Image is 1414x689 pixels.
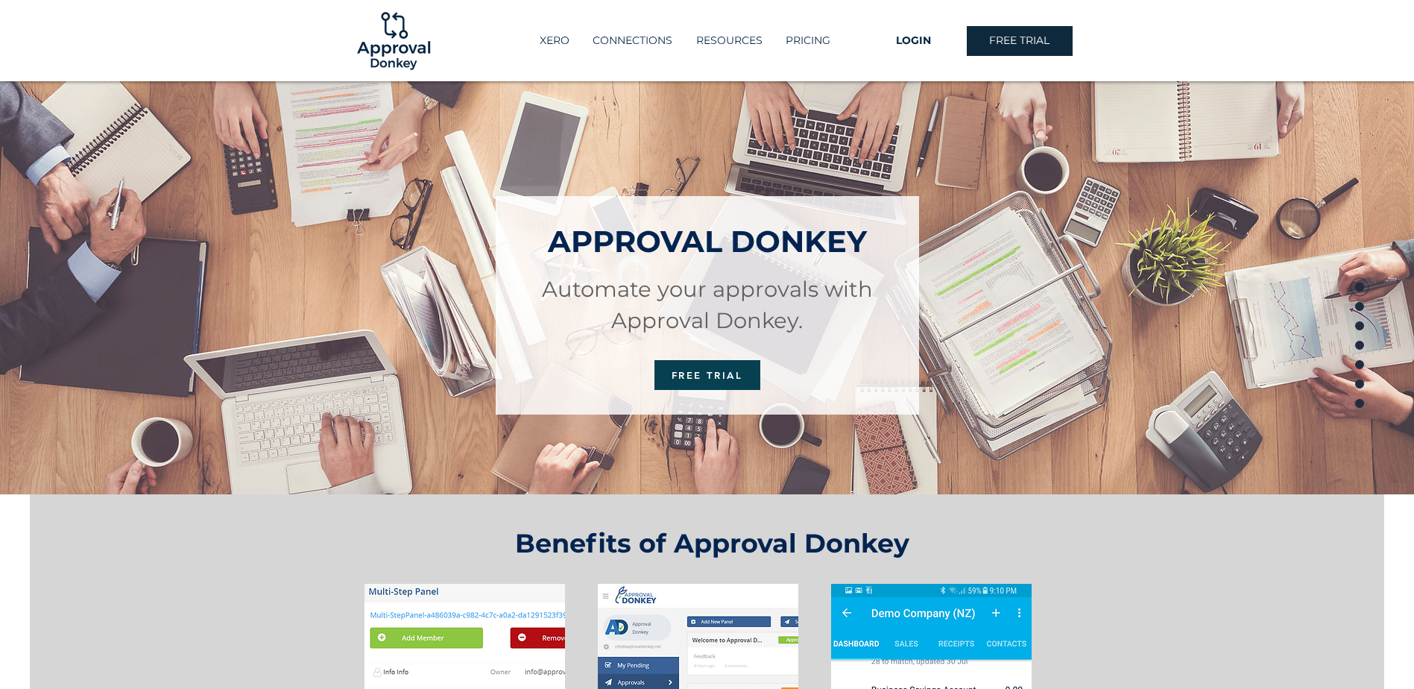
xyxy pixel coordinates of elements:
[672,369,743,381] span: FREE TRIAL
[689,28,770,53] p: RESOURCES
[778,28,838,53] p: PRICING
[967,26,1073,56] a: FREE TRIAL
[989,34,1050,48] span: FREE TRIAL
[353,1,434,81] img: Logo-01.png
[585,28,680,53] p: CONNECTIONS
[515,527,909,559] span: Benefits of Approval Donkey
[1349,277,1370,412] nav: Page
[861,26,967,56] a: LOGIN
[542,276,873,333] span: Automate your approvals with Approval Donkey.
[654,360,760,390] a: FREE TRIAL
[581,28,684,53] a: CONNECTIONS
[774,28,842,53] a: PRICING
[548,223,867,259] span: APPROVAL DONKEY
[528,28,581,53] a: XERO
[509,28,861,53] nav: Site
[896,34,931,48] span: LOGIN
[532,28,577,53] p: XERO
[684,28,774,53] div: RESOURCES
